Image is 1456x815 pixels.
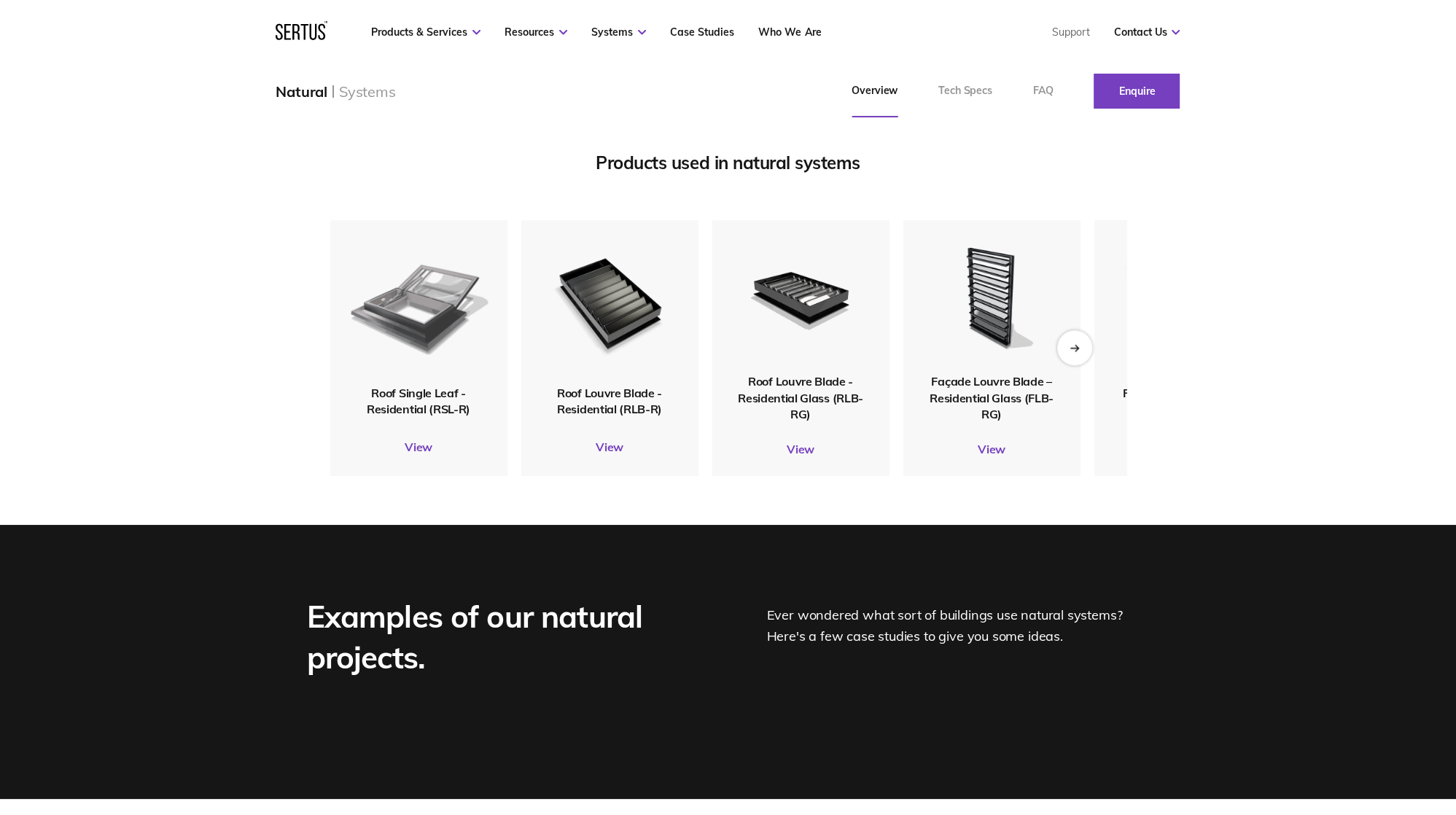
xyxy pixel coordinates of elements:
span: Roof Louvre Blade - Residential Glass (RLB-RG) [738,374,863,421]
a: View [903,442,1080,456]
a: Systems [591,26,646,39]
div: Ever wondered what sort of buildings use natural systems? Here's a few case studies to give you s... [767,596,1150,678]
div: Next slide [1057,330,1092,365]
span: Roof Louvre Blade - Residential (RLB-R) [557,385,662,416]
div: Products used in natural systems [330,152,1126,173]
a: Products & Services [371,26,480,39]
div: Systems [339,82,396,101]
a: Tech Specs [918,65,1013,117]
a: View [712,442,889,456]
div: Natural [276,82,327,101]
a: Resources [505,26,567,39]
a: View [330,440,507,454]
a: FAQ [1013,65,1074,117]
span: Roof Single Leaf - Residential (RSL-R) [367,385,470,416]
a: Support [1051,26,1089,39]
a: Who We Are [758,26,821,39]
span: Façade Louvre Blade – Residential (FLB-R) [1122,385,1242,416]
a: Contact Us [1113,26,1180,39]
div: Examples of our natural projects. [307,596,701,678]
a: Case Studies [670,26,734,39]
a: View [1094,440,1271,454]
span: Façade Louvre Blade – Residential Glass (FLB-RG) [930,374,1054,421]
a: Enquire [1094,74,1180,109]
a: View [521,440,698,454]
